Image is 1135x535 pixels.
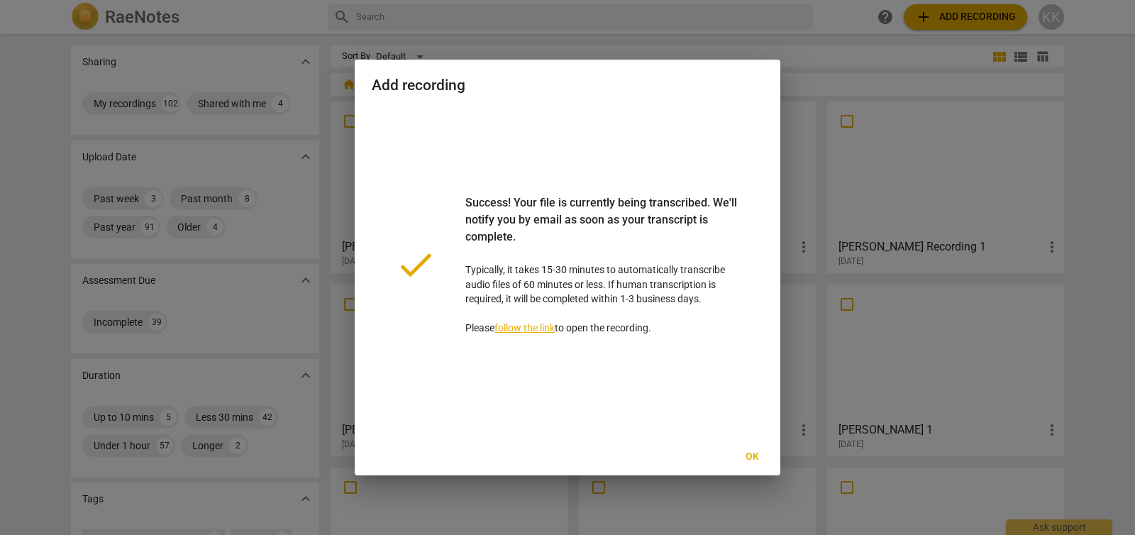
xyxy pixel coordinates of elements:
[741,450,763,464] span: Ok
[465,194,741,336] p: Typically, it takes 15-30 minutes to automatically transcribe audio files of 60 minutes or less. ...
[494,322,555,333] a: follow the link
[465,194,741,263] div: Success! Your file is currently being transcribed. We'll notify you by email as soon as your tran...
[372,77,763,94] h2: Add recording
[729,444,775,470] button: Ok
[394,243,437,286] span: done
